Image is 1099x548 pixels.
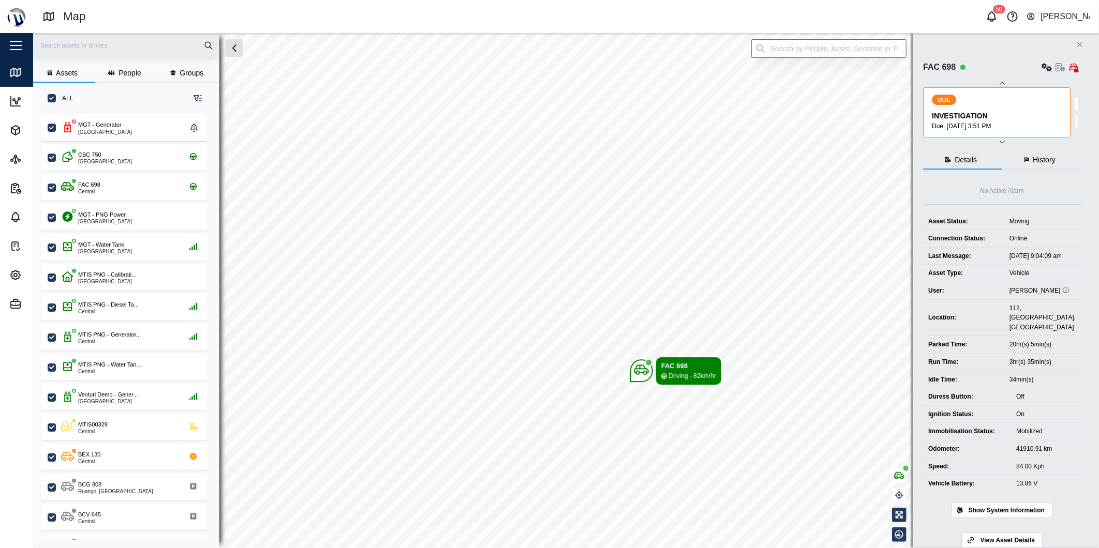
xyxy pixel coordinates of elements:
[27,96,71,107] div: Dashboard
[27,125,57,136] div: Assets
[1009,286,1076,296] div: [PERSON_NAME]
[993,5,1005,13] div: 50
[928,375,999,385] div: Idle Time:
[928,357,999,367] div: Run Time:
[928,462,1006,471] div: Speed:
[78,450,100,459] div: BEX 130
[961,532,1043,548] a: View Asset Details
[118,69,141,77] span: People
[661,361,716,371] div: FAC 698
[78,369,141,374] div: Central
[78,339,141,344] div: Central
[928,340,999,349] div: Parked Time:
[1009,217,1076,226] div: Moving
[751,39,907,58] input: Search by People, Asset, Geozone or Place
[955,156,977,163] span: Details
[78,519,101,524] div: Central
[928,313,999,323] div: Location:
[669,371,716,381] div: Driving - 82km/hr
[1009,251,1076,261] div: [DATE] 9:04:09 am
[1009,357,1076,367] div: 3hr(s) 35min(s)
[1016,409,1076,419] div: On
[33,33,1099,548] canvas: Map
[27,182,61,194] div: Reports
[1009,375,1076,385] div: 34min(s)
[27,240,54,252] div: Tasks
[78,150,101,159] div: CBC 750
[1016,444,1076,454] div: 41910.91 km
[78,210,126,219] div: MGT - PNG Power
[180,69,203,77] span: Groups
[41,111,219,540] div: grid
[78,459,100,464] div: Central
[928,444,1006,454] div: Odometer:
[78,510,101,519] div: BCV 645
[78,189,100,194] div: Central
[932,111,1064,122] div: INVESTIGATION
[27,211,58,223] div: Alarms
[1009,234,1076,243] div: Online
[78,360,141,369] div: MTIS PNG - Water Tan...
[928,268,999,278] div: Asset Type:
[928,251,999,261] div: Last Message:
[1016,427,1076,436] div: Mobilized
[78,390,138,399] div: Venturi Demo - Gener...
[630,357,721,385] div: Map marker
[1026,9,1091,24] button: [PERSON_NAME]
[56,94,73,102] label: ALL
[1016,462,1076,471] div: 84.00 Kph
[932,121,1064,131] div: Due: [DATE] 3:51 PM
[39,38,213,53] input: Search assets or drivers
[78,180,100,189] div: FAC 698
[78,300,139,309] div: MTIS PNG - Diesel Ta...
[980,186,1024,196] div: No Active Alarm
[27,154,51,165] div: Sites
[928,479,1006,489] div: Vehicle Battery:
[5,5,28,28] img: Main Logo
[78,240,124,249] div: MGT - Water Tank
[27,298,56,310] div: Admin
[78,489,153,494] div: Ruango, [GEOGRAPHIC_DATA]
[928,392,1006,402] div: Duress Button:
[938,95,951,104] span: DUE
[78,429,108,434] div: Central
[27,67,49,78] div: Map
[78,309,139,314] div: Central
[63,8,86,26] div: Map
[78,159,132,164] div: [GEOGRAPHIC_DATA]
[78,130,132,135] div: [GEOGRAPHIC_DATA]
[1041,10,1090,23] div: [PERSON_NAME]
[1009,268,1076,278] div: Vehicle
[923,61,956,74] div: FAC 698
[1009,303,1076,332] div: 112, [GEOGRAPHIC_DATA], [GEOGRAPHIC_DATA]
[78,120,122,129] div: MGT - Generator
[928,427,1006,436] div: Immobilisation Status:
[980,533,1034,547] span: View Asset Details
[78,219,132,224] div: [GEOGRAPHIC_DATA]
[78,249,132,254] div: [GEOGRAPHIC_DATA]
[968,503,1044,517] span: Show System Information
[1033,156,1056,163] span: History
[78,420,108,429] div: MTIS00329
[78,399,138,404] div: [GEOGRAPHIC_DATA]
[928,286,999,296] div: User:
[1016,392,1076,402] div: Off
[27,269,62,281] div: Settings
[928,234,999,243] div: Connection Status:
[78,480,101,489] div: BCG 808
[1016,479,1076,489] div: 13.86 V
[928,409,1006,419] div: Ignition Status:
[1009,340,1076,349] div: 20hr(s) 5min(s)
[56,69,78,77] span: Assets
[952,503,1052,518] button: Show System Information
[78,330,141,339] div: MTIS PNG - Generator...
[78,270,136,279] div: MTIS PNG - Calibrati...
[78,279,136,284] div: [GEOGRAPHIC_DATA]
[928,217,999,226] div: Asset Status:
